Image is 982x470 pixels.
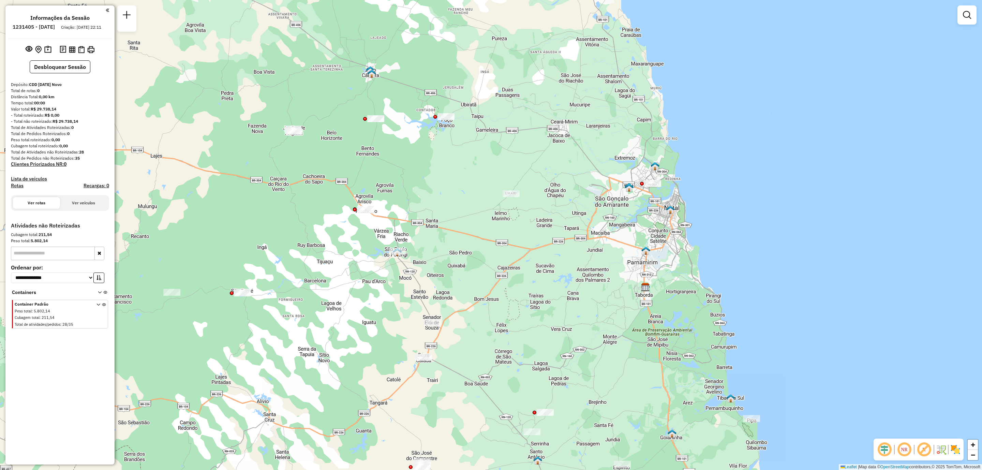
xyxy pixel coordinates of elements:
h4: Atividades não Roteirizadas [11,222,109,229]
a: Clique aqui para minimizar o painel [106,6,109,14]
h4: Lista de veículos [11,176,109,182]
h4: Informações da Sessão [30,15,90,21]
div: Total de Atividades não Roteirizadas: [11,149,109,155]
div: Atividade não roteirizada - BAR DE SIMONE [614,461,631,468]
img: Exibir/Ocultar setores [950,444,961,455]
div: Atividade não roteirizada - MANOEL LUCAS DE SOUZ [437,113,455,120]
div: Atividade não roteirizada - MERC ALVES [414,458,431,465]
h4: Clientes Priorizados NR: [11,161,109,167]
div: Atividade não roteirizada - ATUAL SUPER UMARI [503,190,520,197]
span: Cubagem total [15,315,40,320]
div: Atividade não roteirizada - CRUZ E SILVA SUPERME [389,248,406,255]
img: CDD Natal Novo [641,283,650,292]
div: Depósito: [11,82,109,88]
div: Atividade não roteirizada - ARMANDO FONSECA BEZE [285,127,302,134]
span: Containers [12,289,89,296]
strong: 211,54 [39,232,52,237]
div: Atividade não roteirizada - SEBASTIaO BORGES DE OLIVEIRA [163,289,180,296]
div: Map data © contributors,© 2025 TomTom, Microsoft [839,464,982,470]
strong: 5.802,14 [31,238,48,243]
img: João Camara [367,69,376,78]
div: Atividade não roteirizada - MERC MANOEL DIAS [284,126,301,132]
button: Desbloquear Sessão [30,60,90,73]
a: Zoom in [968,440,978,450]
div: - Total roteirizado: [11,112,109,118]
span: Total de atividades/pedidos [15,322,60,327]
a: Exibir filtros [960,8,974,22]
img: 404 UDC Full Lagoa Seca [666,205,675,214]
div: Atividade não roteirizada - DEPOSITO - TRES IRMA [285,127,302,133]
div: Atividade não roteirizada - FRANCIVALDO VICTOR DA SILVA [415,354,432,361]
img: P.A INUTILIZADO [366,66,375,75]
a: Rotas [11,183,24,189]
strong: 0,00 km [39,94,55,99]
img: PA - Goianinha [668,429,676,438]
a: Leaflet [840,465,857,469]
span: 28/35 [62,322,73,327]
div: Distância Total: [11,94,109,100]
img: Tibau do Sul [726,394,735,403]
span: | [858,465,859,469]
div: Atividade não roteirizada - DANILO MEDEIROS DANTAS 09479080486 [415,354,432,361]
div: Atividade não roteirizada - MANGUEIRAL [367,115,384,122]
span: + [971,440,975,449]
div: Cubagem total roteirizado: [11,143,109,149]
button: Painel de Sugestão [43,44,53,55]
strong: 0 [64,161,66,167]
strong: 0 [71,125,74,130]
strong: R$ 29.738,14 [53,119,78,124]
span: − [971,451,975,459]
img: PA - Zona Norte [625,183,634,192]
div: Total de Pedidos Roteirizados: [11,131,109,137]
strong: 0,00 [51,137,60,142]
div: Atividade não roteirizada - JOAO BATISTA DE MELO [285,128,302,134]
span: Exibir rótulo [916,441,932,458]
button: Visualizar relatório de Roteirização [68,45,77,54]
strong: R$ 29.738,14 [31,106,56,112]
img: São Paulo do Potengi [393,248,402,256]
a: Nova sessão e pesquisa [120,8,134,24]
div: Criação: [DATE] 22:11 [58,24,104,30]
img: 638 UDC Light Pajuçara [651,162,659,171]
strong: CDD [DATE] Novo [29,82,62,87]
button: Exibir sessão original [24,44,34,55]
h6: 1231405 - [DATE] [13,24,55,30]
div: Atividade não roteirizada - CARREFOUR ZONA NORTE [644,180,661,187]
strong: 00:00 [34,100,45,105]
button: Ordem crescente [93,273,104,283]
span: Ocultar NR [896,441,912,458]
div: Cubagem total: [11,232,109,238]
div: Total de Atividades Roteirizadas: [11,124,109,131]
span: Ocultar deslocamento [876,441,893,458]
span: : [32,309,33,313]
div: Atividade não roteirizada - CONV. SEM LIMITE [234,289,251,295]
img: Santo Antonio [533,456,542,465]
button: Ver rotas [13,197,60,209]
div: Atividade não roteirizada - MERC LEMOS [537,409,554,416]
strong: 35 [75,156,80,161]
strong: 0 [67,131,70,136]
div: Atividade não roteirizada - ELIENE BENEDITO [413,460,430,467]
button: Centralizar mapa no depósito ou ponto de apoio [34,44,43,55]
label: Ordenar por: [11,263,109,271]
strong: 0,00 [59,143,68,148]
strong: R$ 0,00 [45,113,59,118]
span: Peso total [15,309,32,313]
div: Peso total roteirizado: [11,137,109,143]
div: - Total não roteirizado: [11,118,109,124]
div: Atividade não roteirizada - MARIA DAS VITORIAS DA SILVA [424,319,441,326]
a: Zoom out [968,450,978,460]
div: Valor total: [11,106,109,112]
div: Peso total: [11,238,109,244]
strong: 0 [37,88,40,93]
img: 638 UDC Light Parnamirim [641,246,650,255]
div: Atividade não roteirizada - BUTECO DO CHICO [234,290,251,296]
button: Imprimir Rotas [86,45,96,55]
h4: Recargas: 0 [84,183,109,189]
span: : [40,315,41,320]
button: Visualizar Romaneio [77,45,86,55]
div: Atividade não roteirizada - MARIA LETICIA GRACIANO [357,206,374,212]
button: Ver veículos [60,197,107,209]
span: : [60,322,61,327]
